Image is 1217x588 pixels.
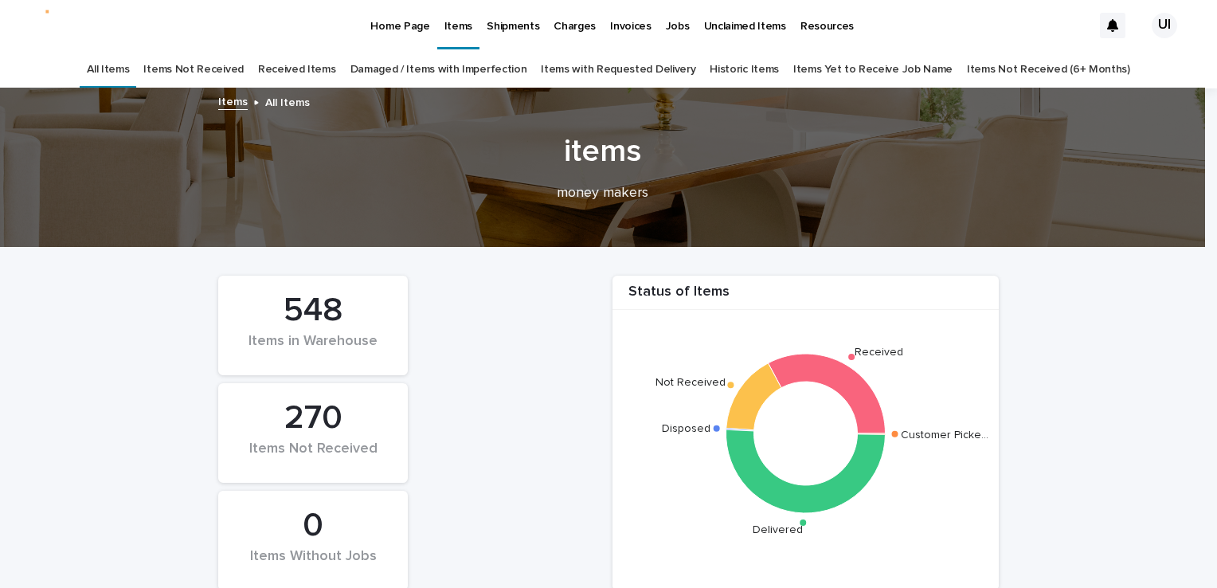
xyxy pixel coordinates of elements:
a: Items Not Received [143,51,243,88]
a: Items Yet to Receive Job Name [793,51,953,88]
div: 270 [245,398,381,438]
a: Damaged / Items with Imperfection [350,51,527,88]
div: Items in Warehouse [245,333,381,367]
p: All Items [265,92,310,110]
a: Items [218,92,248,110]
h1: items [212,132,992,171]
a: Items with Requested Delivery [541,51,695,88]
text: Received [855,347,903,358]
img: 5yOki1ziR4k5KzI1PqqkqnF1ioFxf5l2-cTf8vU-11Q [32,10,123,41]
text: Not Received [655,376,726,387]
a: Historic Items [710,51,779,88]
text: Delivered [753,524,803,535]
p: money makers [284,185,921,202]
div: 548 [245,291,381,331]
text: Disposed [662,423,710,434]
a: Items Not Received (6+ Months) [967,51,1130,88]
div: Status of Items [612,284,999,310]
div: Items Without Jobs [245,548,381,582]
div: UI [1152,13,1177,38]
a: Received Items [258,51,336,88]
text: Customer Picke… [901,429,988,440]
div: Items Not Received [245,441,381,474]
a: All Items [87,51,129,88]
div: 0 [245,506,381,546]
